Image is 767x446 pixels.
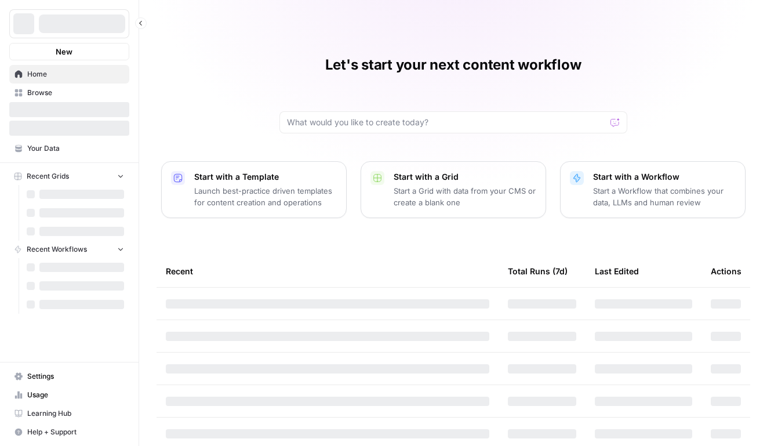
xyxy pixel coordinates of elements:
a: Usage [9,386,129,404]
p: Start a Workflow that combines your data, LLMs and human review [593,185,736,208]
span: Recent Workflows [27,244,87,255]
button: Start with a WorkflowStart a Workflow that combines your data, LLMs and human review [560,161,746,218]
a: Home [9,65,129,84]
button: Help + Support [9,423,129,441]
button: Recent Workflows [9,241,129,258]
button: Start with a GridStart a Grid with data from your CMS or create a blank one [361,161,546,218]
a: Learning Hub [9,404,129,423]
button: Start with a TemplateLaunch best-practice driven templates for content creation and operations [161,161,347,218]
span: Recent Grids [27,171,69,182]
p: Start with a Template [194,171,337,183]
p: Start a Grid with data from your CMS or create a blank one [394,185,536,208]
span: Browse [27,88,124,98]
span: New [56,46,72,57]
div: Last Edited [595,255,639,287]
button: Recent Grids [9,168,129,185]
h1: Let's start your next content workflow [325,56,581,74]
input: What would you like to create today? [287,117,606,128]
span: Learning Hub [27,408,124,419]
a: Settings [9,367,129,386]
div: Total Runs (7d) [508,255,568,287]
span: Help + Support [27,427,124,437]
span: Your Data [27,143,124,154]
span: Settings [27,371,124,382]
p: Launch best-practice driven templates for content creation and operations [194,185,337,208]
a: Browse [9,84,129,102]
span: Home [27,69,124,79]
span: Usage [27,390,124,400]
a: Your Data [9,139,129,158]
p: Start with a Grid [394,171,536,183]
div: Recent [166,255,489,287]
button: New [9,43,129,60]
p: Start with a Workflow [593,171,736,183]
div: Actions [711,255,741,287]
